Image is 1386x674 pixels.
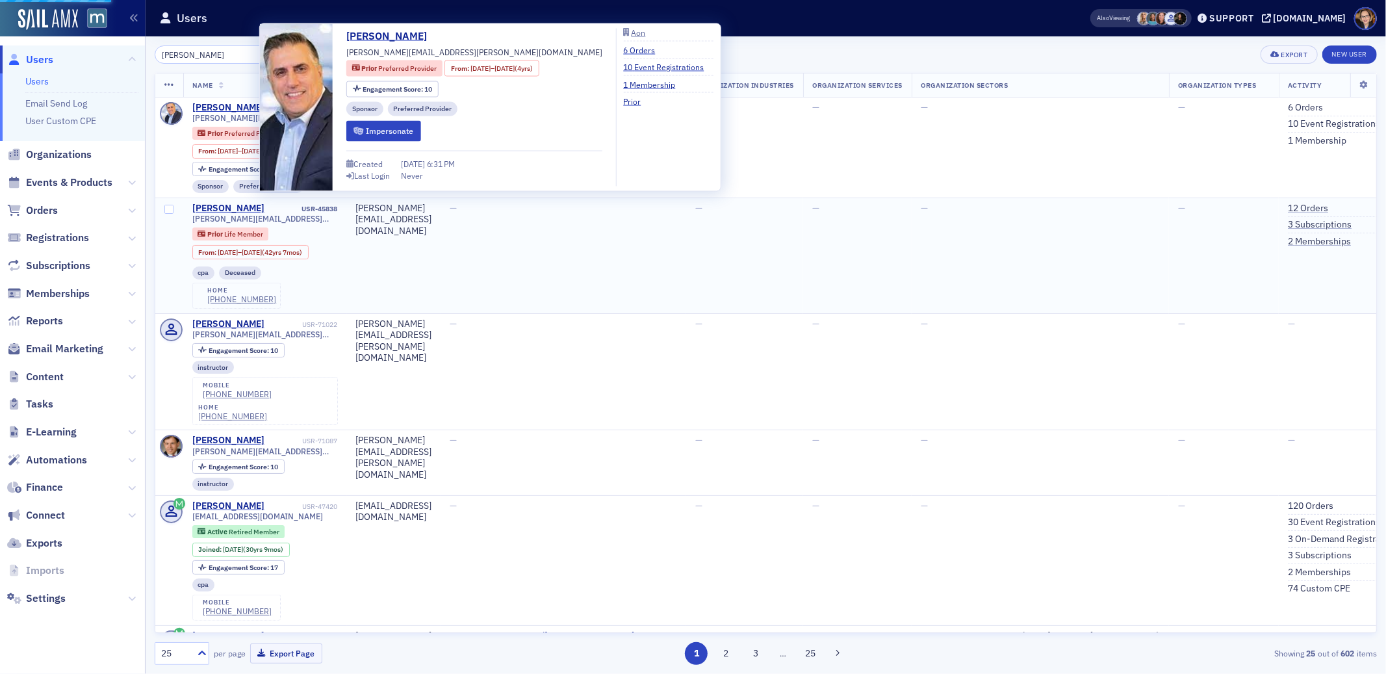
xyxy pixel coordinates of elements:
span: — [695,202,702,214]
div: 25 [161,647,190,660]
span: [PERSON_NAME][EMAIL_ADDRESS][PERSON_NAME][DOMAIN_NAME] [346,46,602,58]
a: Email Send Log [25,97,87,109]
a: View Homepage [78,8,107,31]
a: Subscriptions [7,259,90,273]
span: Joined : [198,545,223,554]
a: Prior [623,95,650,107]
span: Prior [207,229,224,239]
div: (30yrs 9mos) [223,545,283,554]
div: – (4yrs) [218,147,280,155]
div: USR-45838 [266,205,338,213]
span: Organization Industries [695,81,794,90]
input: Search… [155,45,279,64]
div: [PERSON_NAME] [192,102,264,114]
div: [EMAIL_ADDRESS][DOMAIN_NAME] [356,630,432,653]
span: — [812,630,819,642]
span: … [774,647,792,659]
span: — [695,630,702,642]
a: [PERSON_NAME] [192,435,264,447]
a: 2 Memberships [1288,567,1351,578]
a: Users [25,75,49,87]
span: Justin Chase [1164,12,1178,25]
a: 120 Orders [1288,500,1333,512]
span: Organization Types [1178,81,1256,90]
span: Engagement Score : [363,84,424,93]
span: Registrations [26,231,89,245]
span: — [1178,318,1185,330]
span: Life Member [224,229,263,239]
span: Preferred Provider [378,64,437,73]
span: Email Marketing [26,342,103,356]
button: Impersonate [346,121,421,141]
span: — [812,101,819,113]
div: Public accounting firm (100+ [US_STATE] team members) [929,630,1160,642]
a: Reports [7,314,63,328]
div: home [198,404,267,411]
div: Never [401,170,423,181]
span: Subscriptions [26,259,90,273]
span: Orders [26,203,58,218]
div: Engagement Score: 10 [346,81,439,97]
span: From : [451,63,470,73]
div: [PERSON_NAME][EMAIL_ADDRESS][PERSON_NAME][DOMAIN_NAME] [356,435,432,480]
div: [EMAIL_ADDRESS][DOMAIN_NAME] [356,500,432,523]
a: 1 Membership [1288,135,1346,147]
span: E-Learning [26,425,77,439]
a: 2 Memberships [1288,236,1351,248]
a: Email Marketing [7,342,103,356]
span: — [450,318,457,330]
div: cpa [192,266,215,279]
span: [DATE] [218,146,238,155]
span: Engagement Score : [209,462,270,471]
a: 12 Orders [1288,203,1328,214]
div: Sponsor [192,180,229,193]
button: 25 [799,642,821,665]
div: Sponsor [346,101,383,116]
span: Organizations [26,148,92,162]
span: Settings [26,591,66,606]
span: — [1178,500,1185,512]
span: — [812,318,819,330]
strong: 602 [1339,647,1357,659]
a: [PERSON_NAME] [346,29,437,44]
span: — [1178,202,1185,214]
span: [DATE] [242,248,262,257]
a: Imports [7,564,64,578]
a: [PERSON_NAME] [192,203,264,214]
a: Events & Products [7,175,112,190]
span: — [921,202,928,214]
div: Last Login [354,172,390,179]
div: mobile [203,382,272,389]
a: E-Learning [7,425,77,439]
a: 10 Event Registrations [623,61,713,73]
a: [PERSON_NAME] [192,318,264,330]
div: [PHONE_NUMBER] [207,294,276,304]
a: Deloitte & Touche LLP ([GEOGRAPHIC_DATA], [GEOGRAPHIC_DATA]) [450,630,678,653]
span: Lauren McDonough [1174,12,1187,25]
span: Engagement Score : [209,346,270,355]
div: [PERSON_NAME][EMAIL_ADDRESS][PERSON_NAME][DOMAIN_NAME] [356,318,432,364]
span: — [695,318,702,330]
div: [PERSON_NAME] [192,630,264,642]
span: Active [207,527,229,536]
span: [PERSON_NAME][EMAIL_ADDRESS][DOMAIN_NAME] [192,214,338,224]
button: 1 [685,642,708,665]
span: — [695,434,702,446]
div: Prior: Prior: Preferred Provider [192,127,289,140]
span: — [450,500,457,512]
a: Organizations [7,148,92,162]
a: 1 Membership [623,78,685,90]
span: Connect [26,508,65,523]
span: From : [198,147,218,155]
span: Exports [26,536,62,551]
span: — [450,434,457,446]
a: Automations [7,453,87,467]
span: Organization Sectors [921,81,1008,90]
span: Emily Trott [1137,12,1151,25]
span: Users [26,53,53,67]
strong: 25 [1304,647,1318,659]
span: — [1288,434,1295,446]
div: 10 [209,347,278,354]
a: Prior Life Member [198,229,263,238]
